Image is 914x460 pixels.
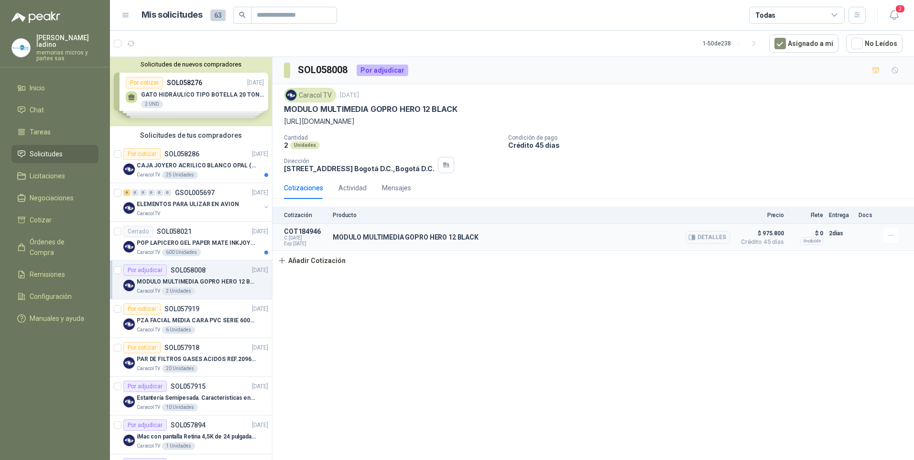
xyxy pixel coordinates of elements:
div: Por cotizar [123,303,161,315]
p: Caracol TV [137,404,160,411]
div: 25 Unidades [162,171,198,179]
span: Chat [30,105,44,115]
p: 2 [284,141,288,149]
span: C: [DATE] [284,235,327,241]
div: Solicitudes de tus compradores [110,126,272,144]
a: Por cotizarSOL057919[DATE] Company LogoPZA FACIAL MEDIA CARA PVC SERIE 6000 3MCaracol TV6 Unidades [110,299,272,338]
a: Inicio [11,79,98,97]
div: 0 [156,189,163,196]
p: Caracol TV [137,442,160,450]
span: Crédito 45 días [736,239,784,245]
div: 0 [131,189,139,196]
img: Company Logo [123,357,135,369]
p: Producto [333,212,730,219]
a: Por adjudicarSOL058008[DATE] Company LogoMODULO MULTIMEDIA GOPRO HERO 12 BLACKCaracol TV2 Unidades [110,261,272,299]
a: Remisiones [11,265,98,284]
a: Por adjudicarSOL057894[DATE] Company LogoiMac con pantalla Retina 4,5K de 24 pulgadas M4Caracol T... [110,416,272,454]
span: Configuración [30,291,72,302]
p: [DATE] [340,91,359,100]
p: Caracol TV [137,287,160,295]
p: Caracol TV [137,171,160,179]
p: Caracol TV [137,365,160,372]
span: Órdenes de Compra [30,237,89,258]
p: PZA FACIAL MEDIA CARA PVC SERIE 6000 3M [137,316,256,325]
p: ELEMENTOS PARA ULIZAR EN AVION [137,200,239,209]
a: Tareas [11,123,98,141]
p: [DATE] [252,421,268,430]
img: Company Logo [123,241,135,252]
img: Logo peakr [11,11,60,23]
span: 2 [895,4,905,13]
p: SOL057894 [171,422,206,428]
div: 0 [148,189,155,196]
p: Caracol TV [137,326,160,334]
div: 6 [123,189,131,196]
div: Por adjudicar [123,381,167,392]
p: Dirección [284,158,434,164]
img: Company Logo [123,202,135,214]
span: 63 [210,10,226,21]
div: 1 Unidades [162,442,195,450]
div: Por adjudicar [123,419,167,431]
p: Crédito 45 días [508,141,910,149]
div: Caracol TV [284,88,336,102]
div: 0 [164,189,171,196]
span: search [239,11,246,18]
span: Licitaciones [30,171,65,181]
p: memorias micros y partes sas [36,50,98,61]
p: [DATE] [252,343,268,352]
div: 600 Unidades [162,249,201,256]
p: [PERSON_NAME] ladino [36,34,98,48]
img: Company Logo [123,280,135,291]
p: GSOL005697 [175,189,215,196]
a: 6 0 0 0 0 0 GSOL005697[DATE] Company LogoELEMENTOS PARA ULIZAR EN AVIONCaracol TV [123,187,270,218]
p: [STREET_ADDRESS] Bogotá D.C. , Bogotá D.C. [284,164,434,173]
p: [DATE] [252,188,268,197]
a: Licitaciones [11,167,98,185]
div: 20 Unidades [162,365,198,372]
a: Manuales y ayuda [11,309,98,328]
div: Mensajes [382,183,411,193]
button: 2 [885,7,903,24]
img: Company Logo [123,396,135,407]
a: Cotizar [11,211,98,229]
div: Cerrado [123,226,153,237]
p: [URL][DOMAIN_NAME] [284,116,903,127]
p: Docs [859,212,878,219]
div: 2 Unidades [162,287,195,295]
p: POP LAPICERO GEL PAPER MATE INKJOY 0.7 (Revisar el adjunto) [137,239,256,248]
span: Manuales y ayuda [30,313,84,324]
div: Por adjudicar [123,264,167,276]
div: Actividad [338,183,367,193]
p: MODULO MULTIMEDIA GOPRO HERO 12 BLACK [333,233,479,241]
p: [DATE] [252,305,268,314]
div: Por cotizar [123,148,161,160]
img: Company Logo [12,39,30,57]
p: SOL058021 [157,228,192,235]
span: Exp: [DATE] [284,241,327,247]
div: Unidades [290,142,320,149]
button: Añadir Cotización [272,251,351,270]
button: No Leídos [846,34,903,53]
span: Tareas [30,127,51,137]
p: SOL057918 [164,344,199,351]
p: Estantería Semipesada. Características en el adjunto [137,394,256,403]
div: 0 [140,189,147,196]
div: Por cotizar [123,342,161,353]
p: [DATE] [252,227,268,236]
p: CAJA JOYERO ACRILICO BLANCO OPAL (En el adjunto mas detalle) [137,161,256,170]
p: [DATE] [252,382,268,391]
span: Inicio [30,83,45,93]
img: Company Logo [286,90,296,100]
p: MODULO MULTIMEDIA GOPRO HERO 12 BLACK [284,104,457,114]
p: SOL058286 [164,151,199,157]
div: Solicitudes de nuevos compradoresPor cotizarSOL058276[DATE] GATO HIDRÁULICO TIPO BOTELLA 20 TONEL... [110,57,272,126]
p: Caracol TV [137,210,160,218]
div: 6 Unidades [162,326,195,334]
img: Company Logo [123,164,135,175]
img: Company Logo [123,318,135,330]
span: Negociaciones [30,193,74,203]
p: SOL058008 [171,267,206,274]
p: Condición de pago [508,134,910,141]
p: Cotización [284,212,327,219]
